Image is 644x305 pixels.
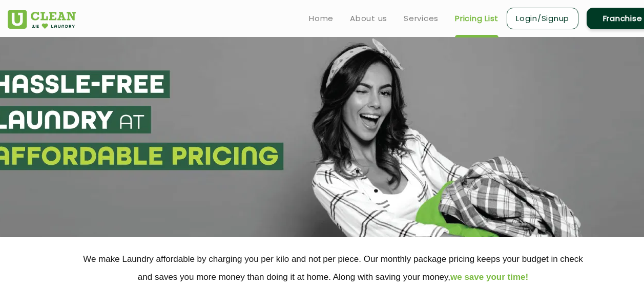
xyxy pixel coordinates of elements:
[507,8,578,29] a: Login/Signup
[455,12,498,25] a: Pricing List
[8,10,76,29] img: UClean Laundry and Dry Cleaning
[309,12,334,25] a: Home
[350,12,387,25] a: About us
[450,272,528,282] span: we save your time!
[404,12,439,25] a: Services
